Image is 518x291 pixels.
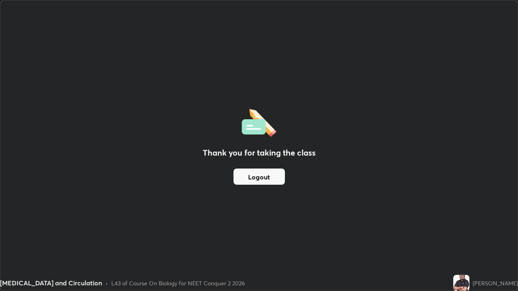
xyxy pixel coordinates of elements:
div: • [105,279,108,287]
h2: Thank you for taking the class [203,147,316,159]
img: 7f6a6c9e919a44dea16f7a057092b56d.jpg [453,275,469,291]
div: L43 of Course On Biology for NEET Conquer 2 2026 [111,279,245,287]
img: offlineFeedback.1438e8b3.svg [242,106,276,137]
div: [PERSON_NAME] [473,279,518,287]
button: Logout [234,169,285,185]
